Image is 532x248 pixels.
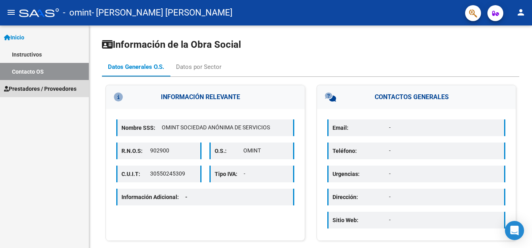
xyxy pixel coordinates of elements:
[215,170,244,178] p: Tipo IVA:
[389,170,500,178] p: -
[389,123,500,132] p: -
[332,193,389,201] p: Dirección:
[516,8,526,17] mat-icon: person
[102,38,519,51] h1: Información de la Obra Social
[106,85,305,109] h3: INFORMACIÓN RELEVANTE
[317,85,516,109] h3: CONTACTOS GENERALES
[332,170,389,178] p: Urgencias:
[243,146,289,155] p: OMINT
[332,146,389,155] p: Teléfono:
[121,123,162,132] p: Nombre SSS:
[4,84,76,93] span: Prestadores / Proveedores
[4,33,24,42] span: Inicio
[121,193,194,201] p: Información Adicional:
[63,4,92,21] span: - omint
[389,216,500,224] p: -
[162,123,289,132] p: OMINT SOCIEDAD ANÓNIMA DE SERVICIOS
[176,62,221,71] div: Datos por Sector
[150,170,196,178] p: 30550245309
[121,146,150,155] p: R.N.O.S:
[6,8,16,17] mat-icon: menu
[389,193,500,201] p: -
[505,221,524,240] div: Open Intercom Messenger
[150,146,196,155] p: 902900
[332,123,389,132] p: Email:
[108,62,164,71] div: Datos Generales O.S.
[121,170,150,178] p: C.U.I.T:
[332,216,389,225] p: Sitio Web:
[244,170,289,178] p: -
[185,194,188,200] span: -
[92,4,233,21] span: - [PERSON_NAME] [PERSON_NAME]
[389,146,500,155] p: -
[215,146,243,155] p: O.S.:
